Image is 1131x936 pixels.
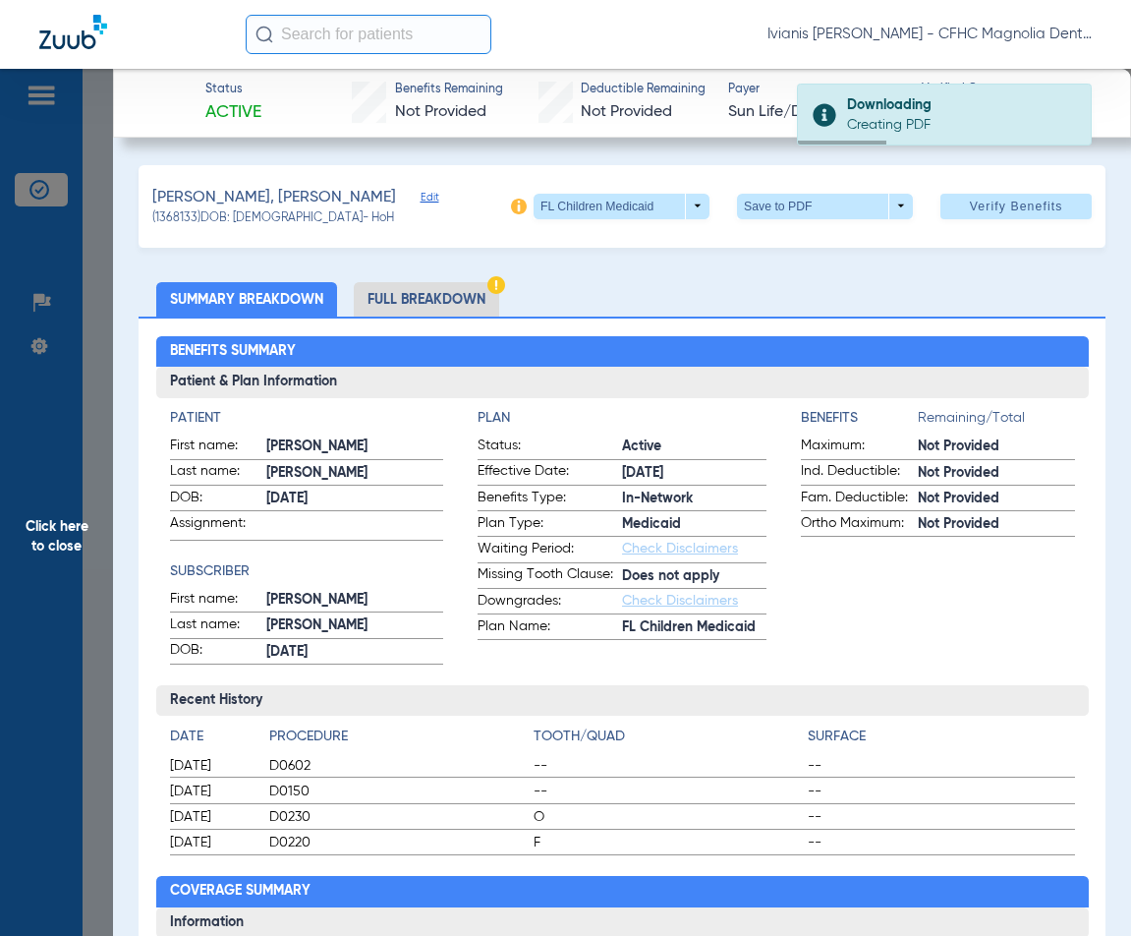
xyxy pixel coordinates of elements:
[918,463,1075,484] span: Not Provided
[970,199,1063,214] span: Verify Benefits
[269,727,527,747] h4: Procedure
[266,642,444,663] span: [DATE]
[534,833,801,852] span: F
[801,436,918,459] span: Maximum:
[266,437,444,457] span: [PERSON_NAME]
[847,115,1074,135] div: Creating PDF
[266,615,444,636] span: [PERSON_NAME]
[269,807,527,827] span: D0230
[918,514,1075,535] span: Not Provided
[170,561,444,582] h4: Subscriber
[801,408,918,429] h4: Benefits
[266,489,444,509] span: [DATE]
[156,685,1089,717] h3: Recent History
[801,488,918,511] span: Fam. Deductible:
[269,782,527,801] span: D0150
[622,542,738,556] a: Check Disclaimers
[534,727,801,747] h4: Tooth/Quad
[269,727,527,754] app-breakdown-title: Procedure
[170,782,253,801] span: [DATE]
[39,15,107,49] img: Zuub Logo
[808,807,1075,827] span: --
[847,95,1074,115] div: Downloading
[728,82,905,99] span: Payer
[581,104,672,120] span: Not Provided
[478,461,622,485] span: Effective Date:
[622,463,766,484] span: [DATE]
[511,199,527,214] img: info-icon
[801,513,918,537] span: Ortho Maximum:
[156,367,1089,398] h3: Patient & Plan Information
[255,26,273,43] img: Search Icon
[170,614,266,638] span: Last name:
[622,514,766,535] span: Medicaid
[266,463,444,484] span: [PERSON_NAME]
[1033,842,1131,936] iframe: Chat Widget
[534,782,801,801] span: --
[478,616,622,640] span: Plan Name:
[170,408,444,429] h4: Patient
[170,513,266,540] span: Assignment:
[170,756,253,776] span: [DATE]
[918,489,1075,509] span: Not Provided
[395,82,503,99] span: Benefits Remaining
[170,589,266,613] span: First name:
[922,82,1099,99] span: Verified On
[170,461,266,485] span: Last name:
[918,408,1075,436] span: Remaining/Total
[622,566,766,587] span: Does not apply
[728,100,905,125] span: Sun Life/Dentaquest - AI
[622,489,766,509] span: In-Network
[170,833,253,852] span: [DATE]
[487,276,505,294] img: Hazard
[170,727,253,747] h4: Date
[808,727,1075,754] app-breakdown-title: Surface
[534,807,801,827] span: O
[808,833,1075,852] span: --
[170,727,253,754] app-breakdown-title: Date
[421,191,438,209] span: Edit
[156,336,1089,368] h2: Benefits Summary
[170,640,266,664] span: DOB:
[478,564,622,588] span: Missing Tooth Clause:
[581,82,706,99] span: Deductible Remaining
[808,727,1075,747] h4: Surface
[170,807,253,827] span: [DATE]
[940,194,1092,219] button: Verify Benefits
[152,210,394,228] span: (1368133) DOB: [DEMOGRAPHIC_DATA] - HoH
[478,488,622,511] span: Benefits Type:
[246,15,491,54] input: Search for patients
[534,194,709,219] button: FL Children Medicaid
[767,25,1092,44] span: Ivianis [PERSON_NAME] - CFHC Magnolia Dental
[808,782,1075,801] span: --
[801,408,918,436] app-breakdown-title: Benefits
[808,756,1075,776] span: --
[534,756,801,776] span: --
[801,461,918,485] span: Ind. Deductible:
[478,591,622,614] span: Downgrades:
[170,436,266,459] span: First name:
[170,488,266,511] span: DOB:
[918,437,1075,457] span: Not Provided
[478,539,622,562] span: Waiting Period:
[156,282,337,317] li: Summary Breakdown
[266,590,444,611] span: [PERSON_NAME]
[205,100,261,125] span: Active
[205,82,261,99] span: Status
[622,594,738,608] a: Check Disclaimers
[737,194,913,219] button: Save to PDF
[269,833,527,852] span: D0220
[395,104,486,120] span: Not Provided
[622,437,766,457] span: Active
[622,617,766,638] span: FL Children Medicaid
[478,513,622,537] span: Plan Type:
[534,727,801,754] app-breakdown-title: Tooth/Quad
[269,756,527,776] span: D0602
[156,876,1089,907] h2: Coverage Summary
[354,282,499,317] li: Full Breakdown
[478,408,766,429] h4: Plan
